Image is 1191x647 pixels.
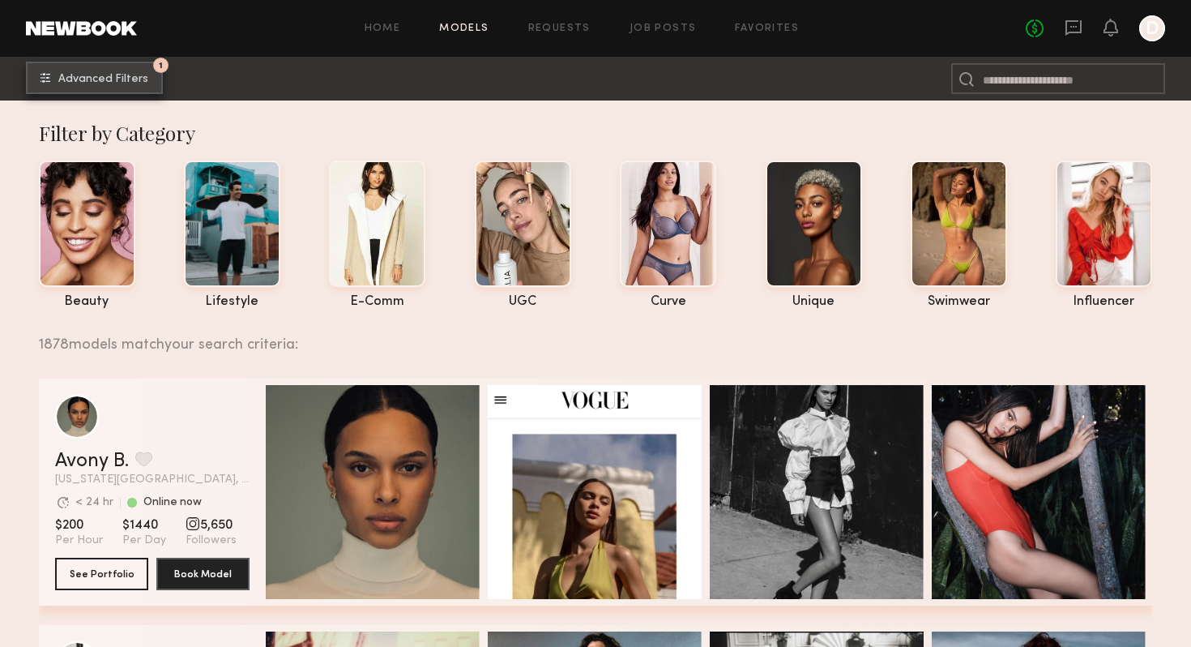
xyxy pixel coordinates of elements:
a: Avony B. [55,452,129,471]
span: $200 [55,517,103,533]
a: Job Posts [630,24,697,34]
button: See Portfolio [55,558,148,590]
div: curve [620,295,716,309]
span: Per Hour [55,533,103,548]
div: UGC [475,295,571,309]
span: 1 [159,62,163,69]
a: Requests [528,24,591,34]
a: Favorites [735,24,799,34]
div: Online now [143,497,202,508]
a: D [1139,15,1165,41]
div: < 24 hr [75,497,113,508]
div: lifestyle [184,295,280,309]
span: Advanced Filters [58,74,148,85]
a: Home [365,24,401,34]
div: influencer [1056,295,1152,309]
div: Filter by Category [39,120,1153,146]
a: Models [439,24,489,34]
span: 5,650 [186,517,237,533]
span: Followers [186,533,237,548]
div: unique [766,295,862,309]
div: 1878 models match your search criteria: [39,319,1140,353]
div: beauty [39,295,135,309]
button: 1Advanced Filters [26,62,163,94]
span: [US_STATE][GEOGRAPHIC_DATA], [GEOGRAPHIC_DATA] [55,474,250,486]
span: Per Day [122,533,166,548]
span: $1440 [122,517,166,533]
div: e-comm [329,295,425,309]
button: Book Model [156,558,250,590]
div: swimwear [911,295,1007,309]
